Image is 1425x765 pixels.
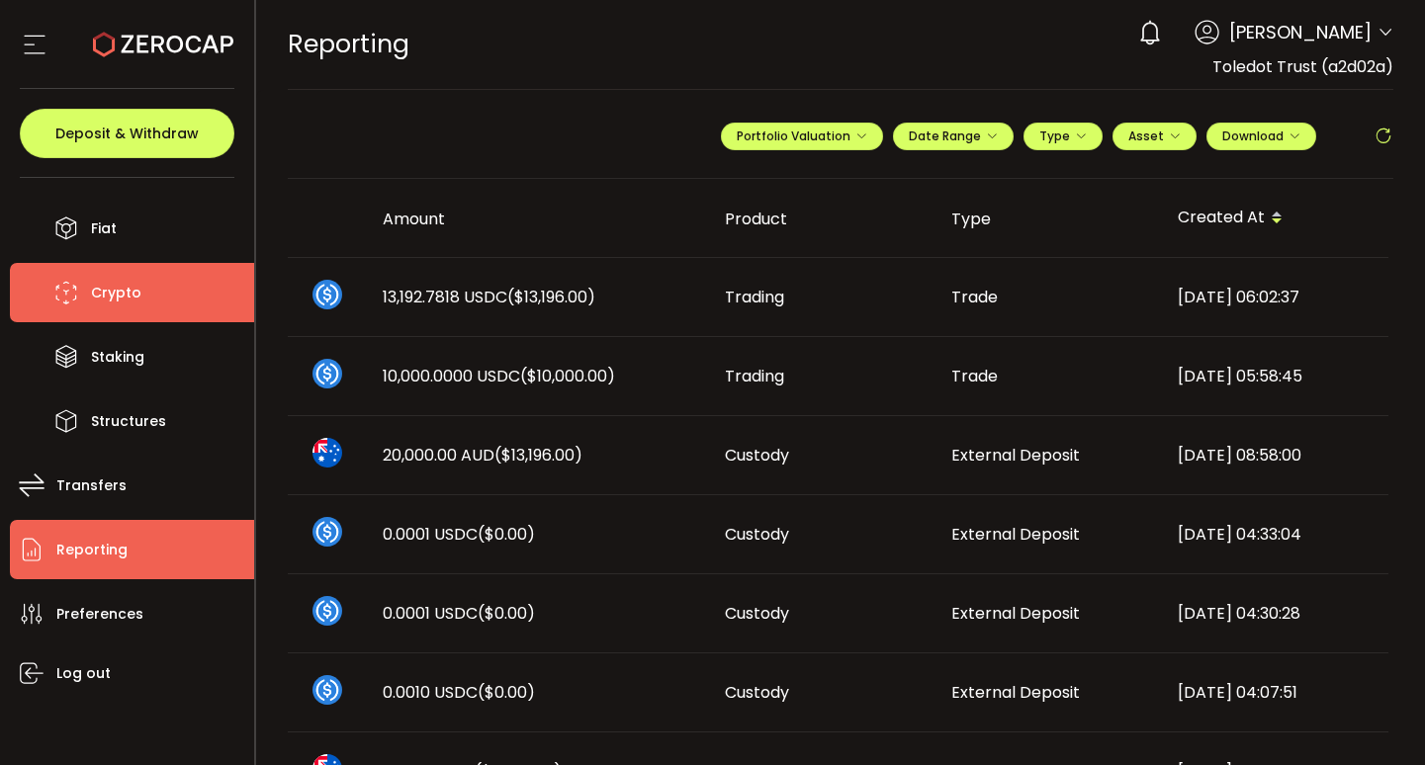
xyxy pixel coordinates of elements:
span: 0.0001 USDC [383,523,535,546]
span: Date Range [909,127,998,144]
span: Custody [725,602,789,625]
span: External Deposit [951,681,1080,704]
iframe: Chat Widget [1326,670,1425,765]
span: Crypto [91,279,141,307]
button: Download [1206,123,1316,150]
span: Preferences [56,600,143,629]
button: Portfolio Valuation [721,123,883,150]
span: ($0.00) [478,681,535,704]
button: Type [1024,123,1103,150]
span: External Deposit [951,602,1080,625]
span: Custody [725,523,789,546]
img: aud_portfolio.svg [312,438,342,467]
div: [DATE] 04:07:51 [1162,681,1388,704]
span: External Deposit [951,444,1080,467]
span: Toledot Trust (a2d02a) [1212,55,1393,78]
span: Structures [91,407,166,436]
span: Transfers [56,471,127,500]
button: Deposit & Withdraw [20,109,234,158]
span: 0.0010 USDC [383,681,535,704]
span: 0.0001 USDC [383,602,535,625]
div: [DATE] 06:02:37 [1162,286,1388,308]
span: Deposit & Withdraw [55,127,199,140]
span: Trading [725,286,784,308]
span: ($13,196.00) [494,444,582,467]
span: ($13,196.00) [507,286,595,308]
span: Portfolio Valuation [737,127,867,144]
span: External Deposit [951,523,1080,546]
span: Staking [91,343,144,372]
span: Reporting [56,536,128,564]
div: [DATE] 05:58:45 [1162,365,1388,387]
span: ($10,000.00) [520,365,615,387]
img: usdc_portfolio.svg [312,280,342,309]
div: Product [709,208,935,230]
span: Custody [725,444,789,467]
span: Type [1039,127,1087,144]
span: Log out [56,659,111,688]
span: Custody [725,681,789,704]
span: Trading [725,365,784,387]
div: Created At [1162,202,1388,235]
span: Trade [951,365,998,387]
span: [PERSON_NAME] [1229,19,1372,45]
div: Type [935,208,1162,230]
button: Date Range [893,123,1014,150]
span: Trade [951,286,998,308]
div: [DATE] 08:58:00 [1162,444,1388,467]
span: Reporting [288,27,409,61]
span: 20,000.00 AUD [383,444,582,467]
img: usdc_portfolio.svg [312,675,342,705]
div: [DATE] 04:30:28 [1162,602,1388,625]
span: Fiat [91,214,117,243]
img: usdc_portfolio.svg [312,596,342,626]
span: 10,000.0000 USDC [383,365,615,387]
img: usdc_portfolio.svg [312,359,342,388]
div: [DATE] 04:33:04 [1162,523,1388,546]
span: 13,192.7818 USDC [383,286,595,308]
button: Asset [1113,123,1197,150]
img: usdc_portfolio.svg [312,517,342,547]
div: Amount [367,208,709,230]
span: ($0.00) [478,602,535,625]
span: Download [1222,127,1300,144]
span: ($0.00) [478,523,535,546]
span: Asset [1128,127,1164,144]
